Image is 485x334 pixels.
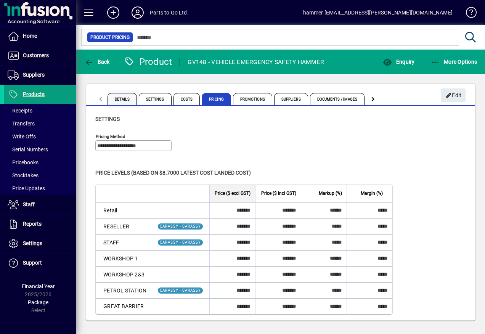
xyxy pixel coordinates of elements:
span: More Options [431,59,477,65]
span: Write Offs [8,133,36,140]
div: hammer [EMAIL_ADDRESS][PERSON_NAME][DOMAIN_NAME] [303,6,453,19]
span: Back [84,59,110,65]
span: Price Updates [8,185,45,191]
span: CARASSY - CARASSY [160,288,201,292]
span: Financial Year [22,283,55,289]
app-page-header-button: Back [76,55,118,69]
span: Support [23,260,42,266]
span: Customers [23,52,49,58]
button: Enquiry [381,55,416,69]
a: Home [4,27,76,46]
a: Write Offs [4,130,76,143]
span: CARASSY - CARASSY [160,240,201,244]
span: Details [108,93,137,105]
button: Edit [441,88,466,102]
a: Transfers [4,117,76,130]
span: Documents / Images [310,93,365,105]
a: Suppliers [4,66,76,85]
a: Customers [4,46,76,65]
span: Costs [173,93,200,105]
span: Price levels (based on $8.7000 Latest cost landed cost) [95,170,251,176]
span: Settings [23,240,42,246]
span: Suppliers [274,93,308,105]
a: Settings [4,234,76,253]
a: Serial Numbers [4,143,76,156]
td: WORKSHOP 1 [96,250,151,266]
button: Add [101,6,125,19]
td: Retail [96,202,151,218]
span: Promotions [233,93,272,105]
span: Price ($ incl GST) [261,189,296,198]
a: Knowledge Base [460,2,475,26]
span: Pricebooks [8,159,39,165]
span: Receipts [8,108,32,114]
span: Margin (%) [361,189,383,198]
span: Reports [23,221,42,227]
span: Price ($ excl GST) [215,189,251,198]
span: Settings [95,116,120,122]
div: Product [124,56,172,68]
div: Parts to Go Ltd. [150,6,189,19]
span: Enquiry [383,59,414,65]
mat-label: Pricing method [96,134,125,139]
span: Markup (%) [319,189,342,198]
button: More Options [429,55,479,69]
span: Suppliers [23,72,45,78]
a: Support [4,254,76,273]
a: Staff [4,195,76,214]
span: CARASSY - CARASSY [160,224,201,228]
div: GV148 - VEHICLE EMERGENCY SAFETY HAMMER [188,56,324,68]
span: Edit [445,89,462,102]
span: Products [23,91,45,97]
span: Pricing [202,93,231,105]
span: Stocktakes [8,172,39,178]
td: STAFF [96,234,151,250]
td: RESELLER [96,218,151,234]
span: Serial Numbers [8,146,48,153]
button: Back [82,55,112,69]
span: Staff [23,201,35,207]
span: Settings [139,93,172,105]
td: GREAT BARRIER [96,298,151,314]
a: Reports [4,215,76,234]
button: Profile [125,6,150,19]
span: Package [28,299,48,305]
span: Home [23,33,37,39]
a: Stocktakes [4,169,76,182]
span: Product Pricing [90,34,130,41]
a: Price Updates [4,182,76,195]
td: WORKSHOP 2&3 [96,266,151,282]
a: Pricebooks [4,156,76,169]
td: PETROL STATION [96,282,151,298]
span: Transfers [8,120,35,127]
a: Receipts [4,104,76,117]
